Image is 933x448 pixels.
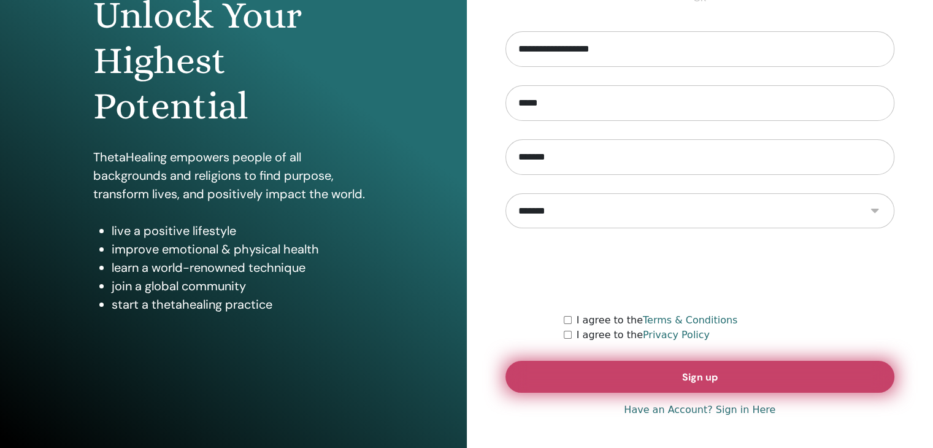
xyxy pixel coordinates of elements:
[577,328,710,342] label: I agree to the
[112,277,374,295] li: join a global community
[505,361,895,393] button: Sign up
[93,148,374,203] p: ThetaHealing empowers people of all backgrounds and religions to find purpose, transform lives, a...
[643,329,710,341] a: Privacy Policy
[112,258,374,277] li: learn a world-renowned technique
[643,314,737,326] a: Terms & Conditions
[607,247,793,295] iframe: reCAPTCHA
[682,371,718,384] span: Sign up
[112,222,374,240] li: live a positive lifestyle
[112,295,374,314] li: start a thetahealing practice
[624,403,775,417] a: Have an Account? Sign in Here
[577,313,738,328] label: I agree to the
[112,240,374,258] li: improve emotional & physical health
